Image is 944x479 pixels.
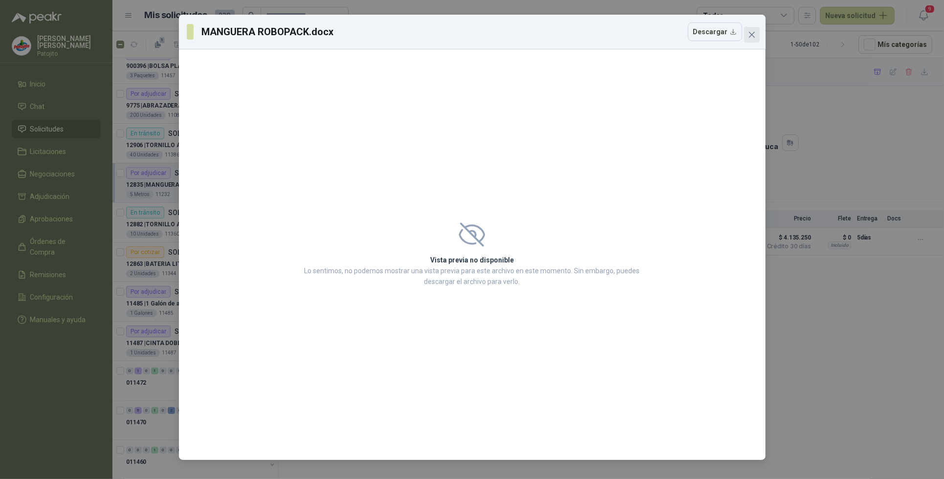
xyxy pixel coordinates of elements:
button: Close [744,27,760,43]
span: close [748,31,756,39]
h3: MANGUERA ROBOPACK.docx [201,24,334,39]
button: Descargar [688,22,742,41]
p: Lo sentimos, no podemos mostrar una vista previa para este archivo en este momento. Sin embargo, ... [302,265,643,287]
h2: Vista previa no disponible [302,255,643,265]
